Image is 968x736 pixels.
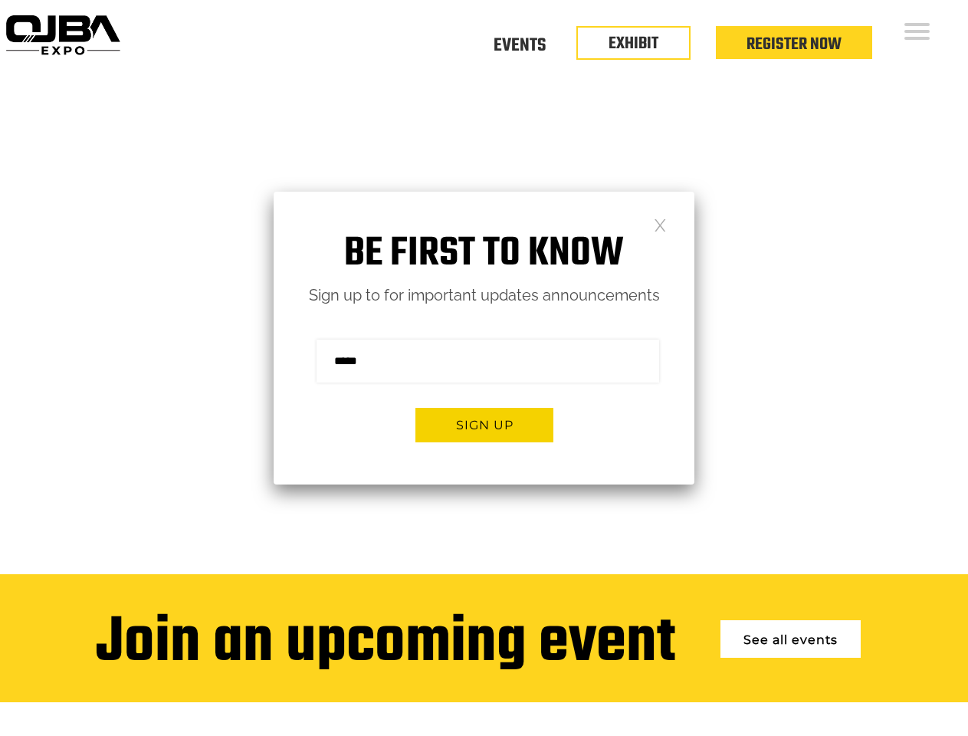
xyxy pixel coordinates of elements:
a: See all events [720,620,861,658]
h1: Be first to know [274,230,694,278]
button: Sign up [415,408,553,442]
a: Register Now [747,31,842,58]
a: EXHIBIT [609,31,658,57]
p: Sign up to for important updates announcements [274,282,694,309]
a: Close [654,218,667,231]
div: Join an upcoming event [96,609,675,679]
